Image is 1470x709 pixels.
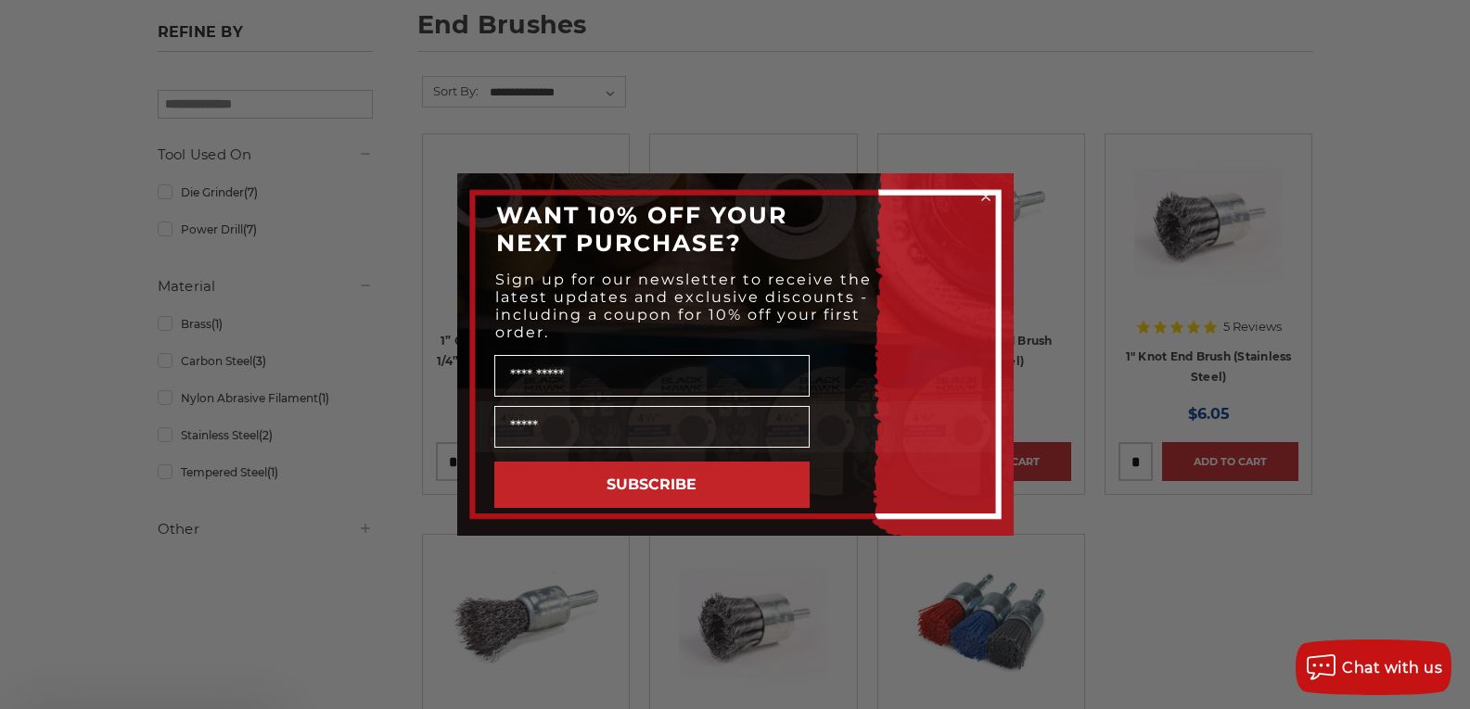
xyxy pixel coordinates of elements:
[977,187,995,206] button: Close dialog
[494,406,810,448] input: Email
[495,271,872,341] span: Sign up for our newsletter to receive the latest updates and exclusive discounts - including a co...
[1296,639,1451,695] button: Chat with us
[1342,659,1442,677] span: Chat with us
[496,201,787,257] span: WANT 10% OFF YOUR NEXT PURCHASE?
[494,462,810,508] button: SUBSCRIBE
